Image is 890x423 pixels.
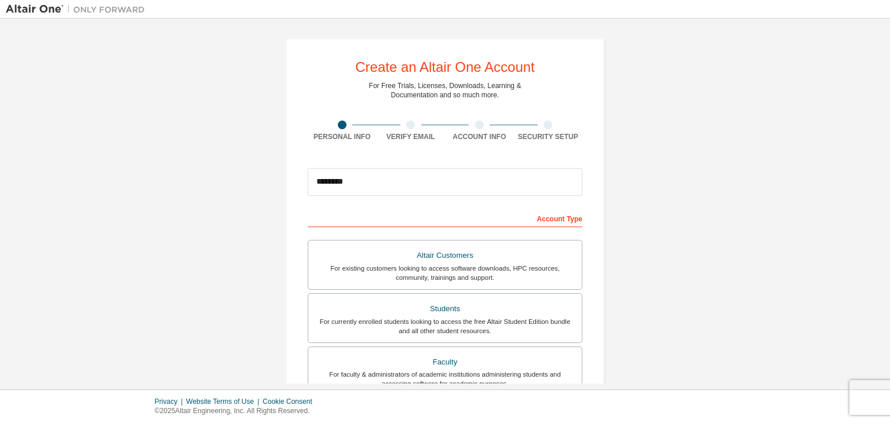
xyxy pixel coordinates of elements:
div: Students [315,301,575,317]
div: For faculty & administrators of academic institutions administering students and accessing softwa... [315,370,575,388]
div: Account Type [308,209,582,227]
div: Verify Email [377,132,446,141]
div: Security Setup [514,132,583,141]
div: Account Info [445,132,514,141]
div: Cookie Consent [262,397,319,406]
div: Privacy [155,397,186,406]
div: For currently enrolled students looking to access the free Altair Student Edition bundle and all ... [315,317,575,336]
p: © 2025 Altair Engineering, Inc. All Rights Reserved. [155,406,319,416]
div: Create an Altair One Account [355,60,535,74]
div: For existing customers looking to access software downloads, HPC resources, community, trainings ... [315,264,575,282]
div: Altair Customers [315,247,575,264]
div: For Free Trials, Licenses, Downloads, Learning & Documentation and so much more. [369,81,521,100]
div: Website Terms of Use [186,397,262,406]
div: Faculty [315,354,575,370]
div: Personal Info [308,132,377,141]
img: Altair One [6,3,151,15]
